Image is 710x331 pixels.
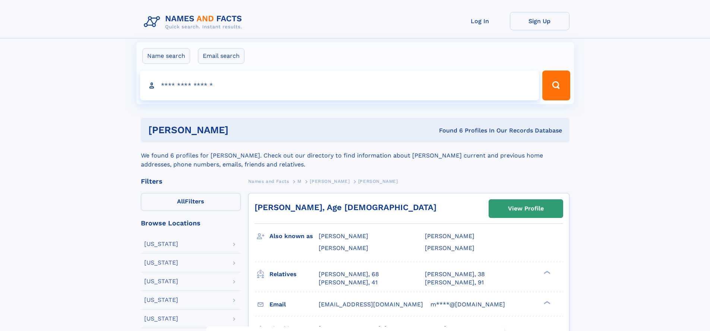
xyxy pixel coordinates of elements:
[141,12,248,32] img: Logo Names and Facts
[297,179,302,184] span: M
[141,193,241,211] label: Filters
[542,270,551,275] div: ❯
[177,198,185,205] span: All
[425,278,484,287] a: [PERSON_NAME], 91
[248,177,289,186] a: Names and Facts
[141,220,241,227] div: Browse Locations
[310,179,350,184] span: [PERSON_NAME]
[510,12,569,30] a: Sign Up
[508,200,544,217] div: View Profile
[319,270,379,278] a: [PERSON_NAME], 68
[425,244,474,252] span: [PERSON_NAME]
[450,12,510,30] a: Log In
[198,48,244,64] label: Email search
[489,200,563,218] a: View Profile
[144,278,178,284] div: [US_STATE]
[144,316,178,322] div: [US_STATE]
[542,300,551,305] div: ❯
[425,232,474,240] span: [PERSON_NAME]
[269,298,319,311] h3: Email
[144,297,178,303] div: [US_STATE]
[334,127,562,135] div: Found 6 Profiles In Our Records Database
[297,177,302,186] a: M
[358,179,398,184] span: [PERSON_NAME]
[319,278,378,287] a: [PERSON_NAME], 41
[141,178,241,185] div: Filters
[269,268,319,281] h3: Relatives
[319,232,368,240] span: [PERSON_NAME]
[319,301,423,308] span: [EMAIL_ADDRESS][DOMAIN_NAME]
[310,177,350,186] a: [PERSON_NAME]
[255,203,436,212] a: [PERSON_NAME], Age [DEMOGRAPHIC_DATA]
[148,125,334,135] h1: [PERSON_NAME]
[142,48,190,64] label: Name search
[542,71,570,100] button: Search Button
[144,260,178,266] div: [US_STATE]
[319,244,368,252] span: [PERSON_NAME]
[269,230,319,243] h3: Also known as
[144,241,178,247] div: [US_STATE]
[140,71,539,100] input: search input
[425,270,485,278] a: [PERSON_NAME], 38
[141,142,569,169] div: We found 6 profiles for [PERSON_NAME]. Check out our directory to find information about [PERSON_...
